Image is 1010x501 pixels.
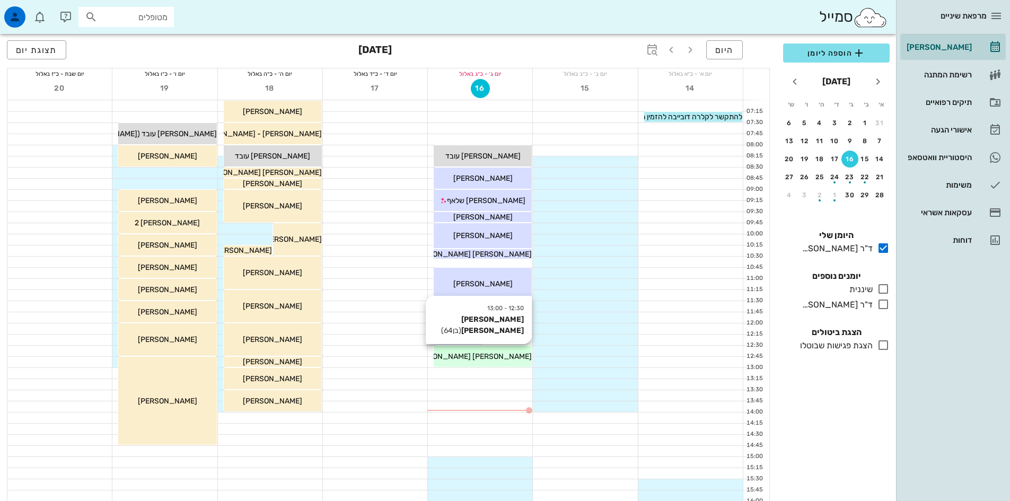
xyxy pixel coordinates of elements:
[243,374,302,383] span: [PERSON_NAME]
[872,155,889,163] div: 14
[811,133,828,150] button: 11
[7,40,66,59] button: תצוגת יום
[445,152,521,161] span: [PERSON_NAME] עובד
[857,187,874,204] button: 29
[471,79,490,98] button: 16
[845,283,873,296] div: שיננית
[471,84,489,93] span: 16
[853,7,888,28] img: SmileCloud logo
[872,119,889,127] div: 31
[743,296,765,305] div: 11:30
[904,181,972,189] div: משימות
[260,79,279,98] button: 18
[900,117,1006,143] a: אישורי הגעה
[875,95,889,113] th: א׳
[743,352,765,361] div: 12:45
[743,185,765,194] div: 09:00
[811,151,828,168] button: 18
[811,173,828,181] div: 25
[243,357,302,366] span: [PERSON_NAME]
[827,155,844,163] div: 17
[798,242,873,255] div: ד"ר [PERSON_NAME]
[243,335,302,344] span: [PERSON_NAME]
[796,187,813,204] button: 3
[138,263,197,272] span: [PERSON_NAME]
[743,408,765,417] div: 14:00
[743,385,765,394] div: 13:30
[50,84,69,93] span: 20
[218,68,322,79] div: יום ה׳ - כ״ה באלול
[900,34,1006,60] a: [PERSON_NAME]
[819,6,888,29] div: סמייל
[841,151,858,168] button: 16
[262,235,322,244] span: [PERSON_NAME]
[904,153,972,162] div: היסטוריית וואטסאפ
[743,274,765,283] div: 11:00
[366,79,385,98] button: 17
[811,137,828,145] div: 11
[200,168,322,177] span: [PERSON_NAME] [PERSON_NAME]'
[841,115,858,131] button: 2
[857,169,874,186] button: 22
[706,40,743,59] button: היום
[781,119,798,127] div: 6
[857,137,874,145] div: 8
[783,43,890,63] button: הוספה ליומן
[155,79,174,98] button: 19
[799,95,813,113] th: ו׳
[411,250,532,259] span: [PERSON_NAME] [PERSON_NAME]
[845,95,858,113] th: ג׳
[743,196,765,205] div: 09:15
[112,68,217,79] div: יום ו׳ - כ״ו באלול
[243,107,302,116] span: [PERSON_NAME]
[638,68,743,79] div: יום א׳ - כ״א באלול
[243,302,302,311] span: [PERSON_NAME]
[196,129,322,138] span: [PERSON_NAME] - [PERSON_NAME]
[743,118,765,127] div: 07:30
[796,137,813,145] div: 12
[16,45,57,55] span: תצוגת יום
[453,213,513,222] span: [PERSON_NAME]
[783,326,890,339] h4: הצגת ביטולים
[781,173,798,181] div: 27
[743,374,765,383] div: 13:15
[783,229,890,242] h4: היומן שלי
[743,218,765,227] div: 09:45
[743,430,765,439] div: 14:30
[428,68,532,79] div: יום ג׳ - כ״ג באלול
[743,174,765,183] div: 08:45
[155,84,174,93] span: 19
[715,45,734,55] span: היום
[743,252,765,261] div: 10:30
[900,172,1006,198] a: משימות
[872,173,889,181] div: 21
[743,452,765,461] div: 15:00
[453,174,513,183] span: [PERSON_NAME]
[798,298,873,311] div: ד"ר [PERSON_NAME]
[138,241,197,250] span: [PERSON_NAME]
[243,268,302,277] span: [PERSON_NAME]
[31,8,38,15] span: תג
[743,319,765,328] div: 12:00
[796,191,813,199] div: 3
[811,155,828,163] div: 18
[904,43,972,51] div: [PERSON_NAME]
[235,152,310,161] span: [PERSON_NAME] עובד
[681,84,700,93] span: 14
[857,133,874,150] button: 8
[904,98,972,107] div: תיקים רפואיים
[827,173,844,181] div: 24
[45,129,217,138] span: [PERSON_NAME] עובד ([PERSON_NAME] עד 12:00)
[827,133,844,150] button: 10
[358,40,392,61] h3: [DATE]
[781,133,798,150] button: 13
[841,187,858,204] button: 30
[453,231,513,240] span: [PERSON_NAME]
[138,285,197,294] span: [PERSON_NAME]
[796,339,873,352] div: הצגת פגישות שבוטלו
[743,474,765,484] div: 15:30
[743,163,765,172] div: 08:30
[743,419,765,428] div: 14:15
[811,115,828,131] button: 4
[904,71,972,79] div: רשימת המתנה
